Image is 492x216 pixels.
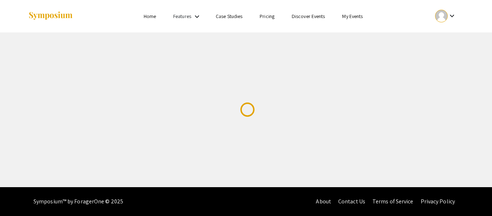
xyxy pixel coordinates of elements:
[338,198,365,205] a: Contact Us
[33,187,123,216] div: Symposium™ by ForagerOne © 2025
[342,13,363,19] a: My Events
[260,13,274,19] a: Pricing
[173,13,191,19] a: Features
[28,11,73,21] img: Symposium by ForagerOne
[372,198,413,205] a: Terms of Service
[428,8,464,24] button: Expand account dropdown
[448,12,456,20] mat-icon: Expand account dropdown
[144,13,156,19] a: Home
[316,198,331,205] a: About
[421,198,455,205] a: Privacy Policy
[216,13,242,19] a: Case Studies
[193,12,201,21] mat-icon: Expand Features list
[292,13,325,19] a: Discover Events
